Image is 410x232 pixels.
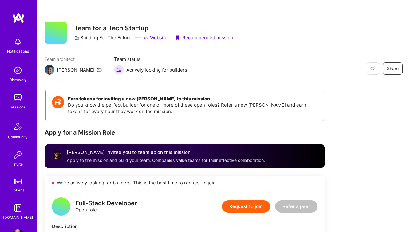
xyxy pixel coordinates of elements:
span: Team architect [45,56,102,62]
a: Website [144,34,168,41]
img: Community [10,119,25,134]
div: · [171,34,172,41]
button: Request to join [222,200,270,213]
div: Description [52,223,317,230]
div: [DOMAIN_NAME] [3,214,33,221]
div: Discovery [9,77,27,83]
div: Apply to the mission and build your team. Companies value teams for their effective collaboration. [67,157,265,163]
div: Open role [75,200,137,213]
div: Community [8,134,28,140]
div: Missions [10,104,26,110]
img: Invite [12,149,24,161]
img: Actively looking for builders [114,65,124,75]
img: discovery [12,64,24,77]
button: Share [383,62,403,75]
img: Token icon [52,96,64,108]
span: Actively looking for builders [126,67,187,73]
img: teamwork [12,92,24,104]
div: Recommended mission [175,34,233,41]
p: Do you know the perfect builder for one or more of these open roles? Refer a new [PERSON_NAME] an... [68,102,318,115]
img: guide book [12,202,24,214]
div: Invite [13,161,23,167]
div: Building For The Future [74,34,132,41]
div: Tokens [12,187,24,193]
div: Full-Stack Developer [75,200,137,206]
div: [PERSON_NAME] [57,67,94,73]
img: logo [12,12,25,23]
span: Share [387,65,399,72]
img: User profile [52,151,62,160]
div: Notifications [7,48,29,54]
div: Apply for a Mission Role [45,128,325,136]
div: We’re actively looking for builders. This is the best time to request to join. [45,176,325,190]
img: Team Architect [45,65,54,75]
i: icon CompanyGray [74,35,79,40]
i: icon PurpleRibbon [175,35,180,40]
img: bell [12,36,24,48]
button: Refer a peer [275,200,317,213]
i: icon EyeClosed [370,66,375,71]
span: Team status [114,56,187,62]
div: [PERSON_NAME] invited you to team up on this mission. [67,149,265,156]
img: tokens [14,179,22,184]
h3: Team for a Tech Startup [74,24,233,32]
h4: Earn tokens for inviting a new [PERSON_NAME] to this mission [68,96,318,102]
i: icon Mail [97,67,102,72]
